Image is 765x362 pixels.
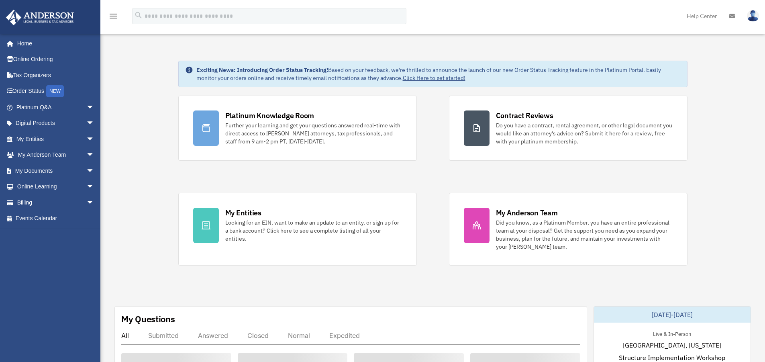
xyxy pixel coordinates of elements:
span: [GEOGRAPHIC_DATA], [US_STATE] [623,340,721,350]
a: Tax Organizers [6,67,106,83]
img: User Pic [747,10,759,22]
span: arrow_drop_down [86,163,102,179]
a: Billingarrow_drop_down [6,194,106,211]
a: menu [108,14,118,21]
div: Based on your feedback, we're thrilled to announce the launch of our new Order Status Tracking fe... [196,66,681,82]
div: Looking for an EIN, want to make an update to an entity, or sign up for a bank account? Click her... [225,219,402,243]
span: arrow_drop_down [86,179,102,195]
span: arrow_drop_down [86,115,102,132]
a: Click Here to get started! [403,74,465,82]
a: Order StatusNEW [6,83,106,100]
img: Anderson Advisors Platinum Portal [4,10,76,25]
strong: Exciting News: Introducing Order Status Tracking! [196,66,328,74]
a: My Entitiesarrow_drop_down [6,131,106,147]
a: Platinum Knowledge Room Further your learning and get your questions answered real-time with dire... [178,96,417,161]
span: arrow_drop_down [86,194,102,211]
a: My Anderson Team Did you know, as a Platinum Member, you have an entire professional team at your... [449,193,687,266]
a: Events Calendar [6,211,106,227]
div: NEW [46,85,64,97]
a: My Anderson Teamarrow_drop_down [6,147,106,163]
span: arrow_drop_down [86,131,102,147]
a: My Documentsarrow_drop_down [6,163,106,179]
div: Expedited [329,331,360,340]
div: Did you know, as a Platinum Member, you have an entire professional team at your disposal? Get th... [496,219,673,251]
div: Platinum Knowledge Room [225,110,314,121]
a: Home [6,35,102,51]
span: arrow_drop_down [86,99,102,116]
div: Live & In-Person [647,329,698,337]
div: [DATE]-[DATE] [594,307,751,323]
a: Online Ordering [6,51,106,67]
div: Do you have a contract, rental agreement, or other legal document you would like an attorney's ad... [496,121,673,145]
div: Contract Reviews [496,110,553,121]
a: Digital Productsarrow_drop_down [6,115,106,131]
a: My Entities Looking for an EIN, want to make an update to an entity, or sign up for a bank accoun... [178,193,417,266]
div: Answered [198,331,228,340]
a: Platinum Q&Aarrow_drop_down [6,99,106,115]
div: Normal [288,331,310,340]
div: Submitted [148,331,179,340]
div: All [121,331,129,340]
a: Contract Reviews Do you have a contract, rental agreement, or other legal document you would like... [449,96,687,161]
div: My Anderson Team [496,208,558,218]
div: Further your learning and get your questions answered real-time with direct access to [PERSON_NAM... [225,121,402,145]
div: My Questions [121,313,175,325]
div: My Entities [225,208,261,218]
i: menu [108,11,118,21]
span: arrow_drop_down [86,147,102,164]
i: search [134,11,143,20]
div: Closed [247,331,269,340]
a: Online Learningarrow_drop_down [6,179,106,195]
